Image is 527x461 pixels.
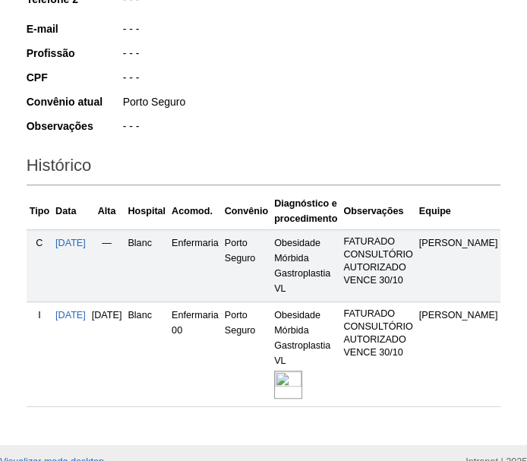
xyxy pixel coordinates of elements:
[125,302,169,406] td: Blanc
[169,193,222,230] th: Acomod.
[27,70,121,85] div: CPF
[27,94,121,109] div: Convênio atual
[89,193,125,230] th: Alta
[343,308,412,359] p: FATURADO CONSULTÓRIO AUTORIZADO VENCE 30/10
[416,302,501,406] td: [PERSON_NAME]
[52,193,89,230] th: Data
[125,193,169,230] th: Hospital
[27,118,121,134] div: Observações
[121,118,501,137] div: - - -
[55,310,86,320] a: [DATE]
[121,94,501,113] div: Porto Seguro
[92,310,122,320] span: [DATE]
[222,193,271,230] th: Convênio
[222,229,271,302] td: Porto Seguro
[169,302,222,406] td: Enfermaria 00
[30,308,49,323] div: I
[222,302,271,406] td: Porto Seguro
[27,193,52,230] th: Tipo
[343,235,412,287] p: FATURADO CONSULTÓRIO AUTORIZADO VENCE 30/10
[89,229,125,302] td: —
[121,21,501,40] div: - - -
[271,193,340,230] th: Diagnóstico e procedimento
[27,46,121,61] div: Profissão
[340,193,415,230] th: Observações
[271,302,340,406] td: Obesidade Mórbida Gastroplastia VL
[416,229,501,302] td: [PERSON_NAME]
[271,229,340,302] td: Obesidade Mórbida Gastroplastia VL
[121,70,501,89] div: - - -
[27,150,501,185] h2: Histórico
[55,238,86,248] a: [DATE]
[169,229,222,302] td: Enfermaria
[121,46,501,65] div: - - -
[416,193,501,230] th: Equipe
[30,235,49,251] div: C
[125,229,169,302] td: Blanc
[27,21,121,36] div: E-mail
